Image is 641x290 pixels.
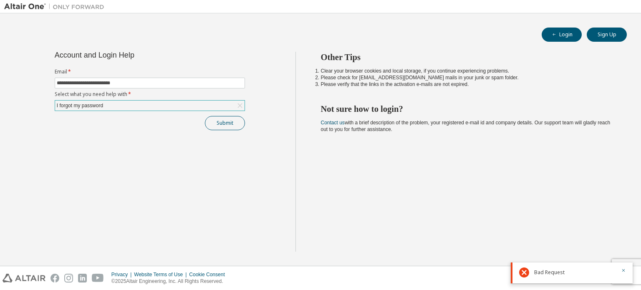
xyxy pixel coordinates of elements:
h2: Other Tips [321,52,612,63]
li: Clear your browser cookies and local storage, if you continue experiencing problems. [321,68,612,74]
img: instagram.svg [64,274,73,282]
img: Altair One [4,3,109,11]
button: Sign Up [587,28,627,42]
div: Website Terms of Use [134,271,189,278]
div: Privacy [111,271,134,278]
img: altair_logo.svg [3,274,45,282]
img: linkedin.svg [78,274,87,282]
li: Please verify that the links in the activation e-mails are not expired. [321,81,612,88]
span: Bad Request [534,269,565,276]
label: Select what you need help with [55,91,245,98]
div: I forgot my password [56,101,104,110]
p: © 2025 Altair Engineering, Inc. All Rights Reserved. [111,278,230,285]
button: Submit [205,116,245,130]
div: Cookie Consent [189,271,230,278]
a: Contact us [321,120,345,126]
div: Account and Login Help [55,52,207,58]
label: Email [55,68,245,75]
button: Login [542,28,582,42]
img: facebook.svg [50,274,59,282]
h2: Not sure how to login? [321,103,612,114]
img: youtube.svg [92,274,104,282]
span: with a brief description of the problem, your registered e-mail id and company details. Our suppo... [321,120,611,132]
div: I forgot my password [55,101,245,111]
li: Please check for [EMAIL_ADDRESS][DOMAIN_NAME] mails in your junk or spam folder. [321,74,612,81]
